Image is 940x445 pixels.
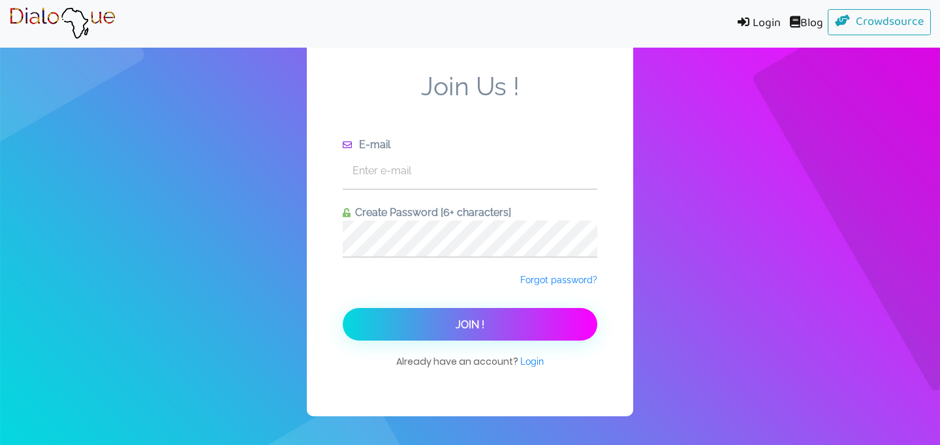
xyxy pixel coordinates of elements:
[520,356,544,367] span: Login
[828,9,932,35] a: Crowdsource
[456,318,484,331] span: Join !
[343,71,597,137] span: Join Us !
[343,308,597,341] button: Join !
[520,355,544,368] a: Login
[520,275,597,285] span: Forgot password?
[354,138,390,151] span: E-mail
[396,354,544,381] span: Already have an account?
[343,153,597,189] input: Enter e-mail
[9,7,116,40] img: Brand
[728,9,785,38] a: Login
[785,9,828,38] a: Blog
[351,206,511,219] span: Create Password [6+ characters]
[520,273,597,286] a: Forgot password?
